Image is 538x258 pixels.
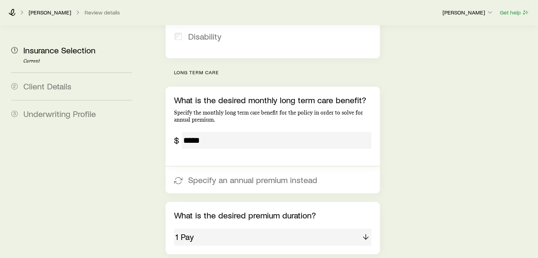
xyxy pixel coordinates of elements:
[23,45,96,55] span: Insurance Selection
[23,81,71,91] span: Client Details
[84,9,120,16] button: Review details
[11,47,18,53] span: 1
[175,33,182,40] input: Disability
[174,135,179,145] div: $
[23,58,132,64] p: Current
[174,210,371,220] p: What is the desired premium duration?
[174,95,371,105] p: What is the desired monthly long term care benefit?
[23,109,96,119] span: Underwriting Profile
[188,31,221,41] span: Disability
[499,8,530,17] button: Get help
[442,9,493,16] p: [PERSON_NAME]
[174,109,371,123] p: Specify the monthly long term care benefit for the policy in order to solve for annual premium.
[11,111,18,117] span: 3
[174,70,380,75] p: Long term care
[11,83,18,89] span: 2
[166,166,380,193] button: Specify an annual premium instead
[442,8,494,17] button: [PERSON_NAME]
[28,9,71,16] a: [PERSON_NAME]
